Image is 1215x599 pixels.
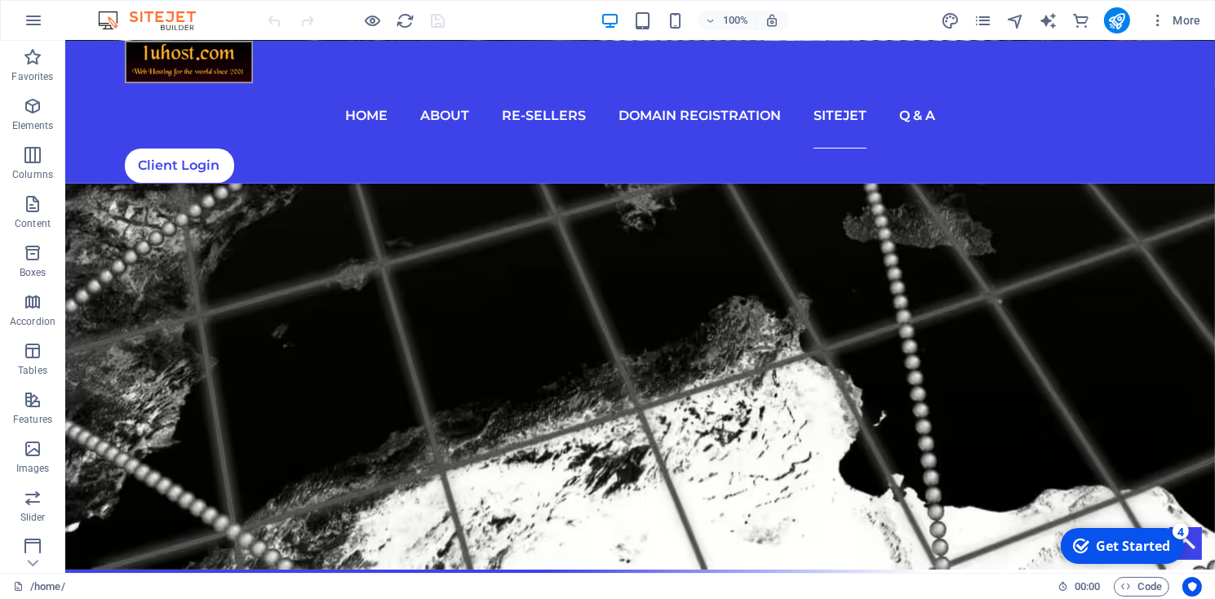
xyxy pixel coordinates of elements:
button: 100% [698,11,756,30]
i: Design (Ctrl+Alt+Y) [941,11,960,30]
p: Tables [18,364,47,377]
button: Code [1114,577,1169,597]
i: Navigator [1006,11,1025,30]
span: More [1150,12,1201,29]
button: reload [396,11,415,30]
p: Images [16,462,50,475]
button: design [941,11,960,30]
p: Elements [12,119,54,132]
span: Code [1121,577,1162,597]
div: Get Started 4 items remaining, 20% complete [9,7,132,42]
div: Get Started [44,16,118,33]
h6: 100% [722,11,748,30]
h6: Session time [1058,577,1101,597]
button: text_generator [1039,11,1058,30]
button: More [1143,7,1208,33]
div: 4 [121,2,137,18]
p: Features [13,413,52,426]
i: AI Writer [1039,11,1058,30]
span: : [1086,580,1089,592]
p: Columns [12,168,53,181]
button: navigator [1006,11,1026,30]
button: commerce [1071,11,1091,30]
button: Click here to leave preview mode and continue editing [363,11,383,30]
p: Accordion [10,315,55,328]
p: Slider [20,511,46,524]
i: Commerce [1071,11,1090,30]
p: Favorites [11,70,53,83]
i: Pages (Ctrl+Alt+S) [973,11,992,30]
i: On resize automatically adjust zoom level to fit chosen device. [765,13,779,28]
button: Usercentrics [1182,577,1202,597]
button: publish [1104,7,1130,33]
i: Publish [1107,11,1126,30]
p: Content [15,217,51,230]
i: Reload page [397,11,415,30]
a: Click to cancel selection. Double-click to open Pages [13,577,65,597]
img: Editor Logo [94,11,216,30]
p: Boxes [20,266,47,279]
span: 00 00 [1075,577,1100,597]
button: pages [973,11,993,30]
